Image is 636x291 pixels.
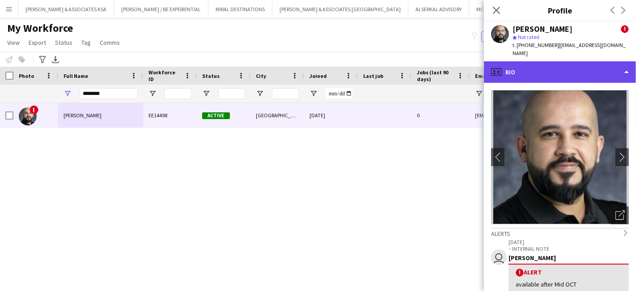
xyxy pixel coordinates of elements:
[509,254,629,262] div: [PERSON_NAME]
[272,0,408,18] button: [PERSON_NAME] & ASSOCIATES [GEOGRAPHIC_DATA]
[513,42,559,48] span: t. [PHONE_NUMBER]
[19,107,37,125] img: Rehan Khalid
[202,73,220,79] span: Status
[114,0,208,18] button: [PERSON_NAME] / BE EXPERIENTIAL
[481,31,526,42] button: Everyone5,885
[51,37,76,48] a: Status
[80,88,138,99] input: Full Name Filter Input
[55,39,72,47] span: Status
[143,103,197,128] div: EE14498
[417,69,454,82] span: Jobs (last 90 days)
[516,269,524,277] span: !
[18,0,114,18] button: [PERSON_NAME] & ASSOCIATES KSA
[148,69,181,82] span: Workforce ID
[7,21,73,35] span: My Workforce
[208,0,272,18] button: MIRAL DESTINATIONS
[513,42,626,56] span: | [EMAIL_ADDRESS][DOMAIN_NAME]
[256,90,264,98] button: Open Filter Menu
[408,0,469,18] button: ALSERKAL ADVISORY
[518,34,539,40] span: Not rated
[202,112,230,119] span: Active
[310,73,327,79] span: Joined
[513,25,572,33] div: [PERSON_NAME]
[475,90,483,98] button: Open Filter Menu
[25,37,50,48] a: Export
[7,39,20,47] span: View
[37,54,48,65] app-action-btn: Advanced filters
[326,88,352,99] input: Joined Filter Input
[256,73,266,79] span: City
[509,245,629,252] p: – INTERNAL NOTE
[4,37,23,48] a: View
[304,103,358,128] div: [DATE]
[30,105,38,114] span: !
[621,25,629,33] span: !
[202,90,210,98] button: Open Filter Menu
[100,39,120,47] span: Comms
[64,90,72,98] button: Open Filter Menu
[491,90,629,224] img: Crew avatar or photo
[50,54,61,65] app-action-btn: Export XLSX
[484,4,636,16] h3: Profile
[611,206,629,224] div: Open photos pop-in
[81,39,91,47] span: Tag
[491,228,629,238] div: Alerts
[64,112,102,119] span: [PERSON_NAME]
[165,88,191,99] input: Workforce ID Filter Input
[78,37,94,48] a: Tag
[148,90,157,98] button: Open Filter Menu
[469,0,515,18] button: MCH GLOBAL
[250,103,304,128] div: [GEOGRAPHIC_DATA]
[310,90,318,98] button: Open Filter Menu
[516,280,622,288] div: available after Mid OCT
[96,37,123,48] a: Comms
[218,88,245,99] input: Status Filter Input
[484,61,636,83] div: Bio
[475,73,489,79] span: Email
[516,268,622,277] div: Alert
[411,103,470,128] div: 0
[64,73,88,79] span: Full Name
[29,39,46,47] span: Export
[19,73,34,79] span: Photo
[363,73,383,79] span: Last job
[272,88,299,99] input: City Filter Input
[509,239,629,245] p: [DATE]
